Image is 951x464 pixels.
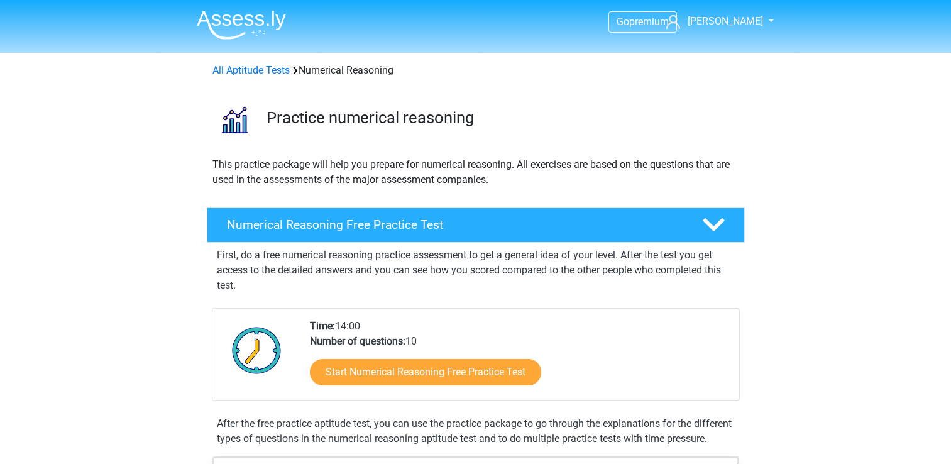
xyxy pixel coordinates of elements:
[202,207,750,243] a: Numerical Reasoning Free Practice Test
[212,416,740,446] div: After the free practice aptitude test, you can use the practice package to go through the explana...
[197,10,286,40] img: Assessly
[227,218,682,232] h4: Numerical Reasoning Free Practice Test
[310,320,335,332] b: Time:
[207,93,261,146] img: numerical reasoning
[212,64,290,76] a: All Aptitude Tests
[300,319,739,400] div: 14:00 10
[212,157,739,187] p: This practice package will help you prepare for numerical reasoning. All exercises are based on t...
[688,15,763,27] span: [PERSON_NAME]
[661,14,764,29] a: [PERSON_NAME]
[267,108,735,128] h3: Practice numerical reasoning
[225,319,289,382] img: Clock
[629,16,669,28] span: premium
[310,359,541,385] a: Start Numerical Reasoning Free Practice Test
[609,13,676,30] a: Gopremium
[310,335,405,347] b: Number of questions:
[207,63,744,78] div: Numerical Reasoning
[617,16,629,28] span: Go
[217,248,735,293] p: First, do a free numerical reasoning practice assessment to get a general idea of your level. Aft...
